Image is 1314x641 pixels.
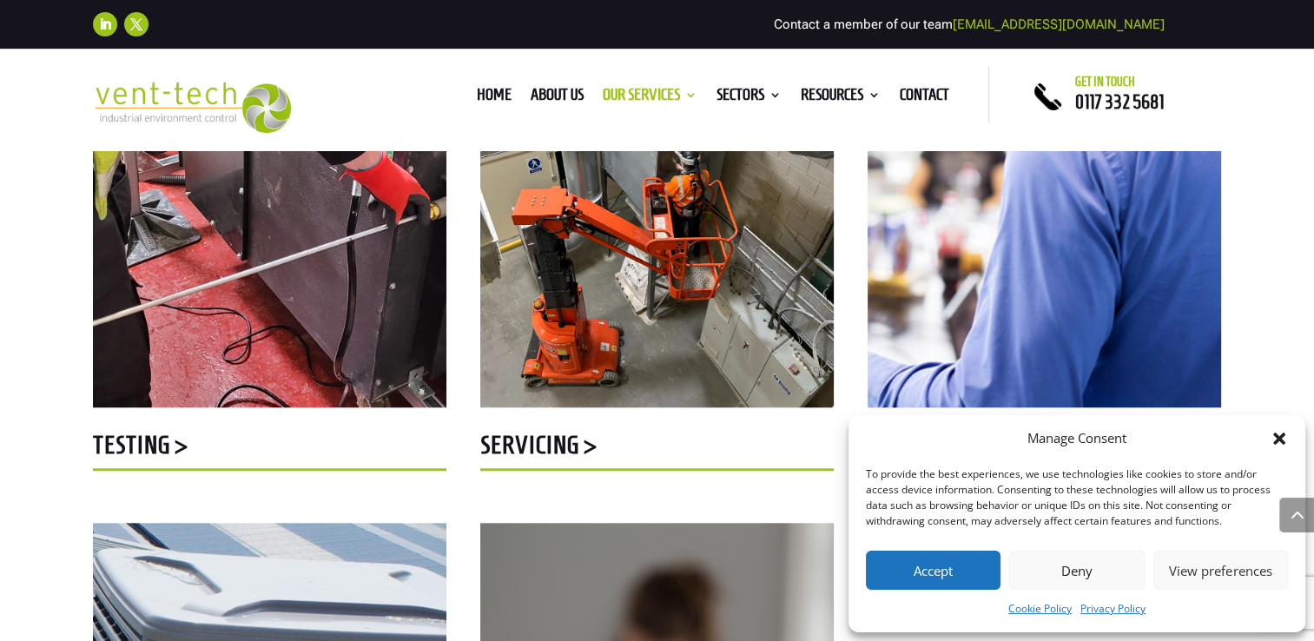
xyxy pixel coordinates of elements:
[93,433,446,466] h5: Testing >
[93,82,292,133] img: 2023-09-27T08_35_16.549ZVENT-TECH---Clear-background
[603,89,697,108] a: Our Services
[1008,598,1072,619] a: Cookie Policy
[93,12,117,36] a: Follow on LinkedIn
[1075,91,1164,112] a: 0117 332 5681
[953,17,1165,32] a: [EMAIL_ADDRESS][DOMAIN_NAME]
[480,433,834,466] h5: Servicing >
[1153,551,1288,590] button: View preferences
[716,89,782,108] a: Sectors
[1271,430,1288,447] div: Close dialog
[1075,75,1135,89] span: Get in touch
[866,466,1286,529] div: To provide the best experiences, we use technologies like cookies to store and/or access device i...
[866,551,1000,590] button: Accept
[774,17,1165,32] span: Contact a member of our team
[900,89,949,108] a: Contact
[1009,551,1144,590] button: Deny
[124,12,149,36] a: Follow on X
[801,89,881,108] a: Resources
[531,89,584,108] a: About us
[1080,598,1146,619] a: Privacy Policy
[1027,428,1126,449] div: Manage Consent
[477,89,512,108] a: Home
